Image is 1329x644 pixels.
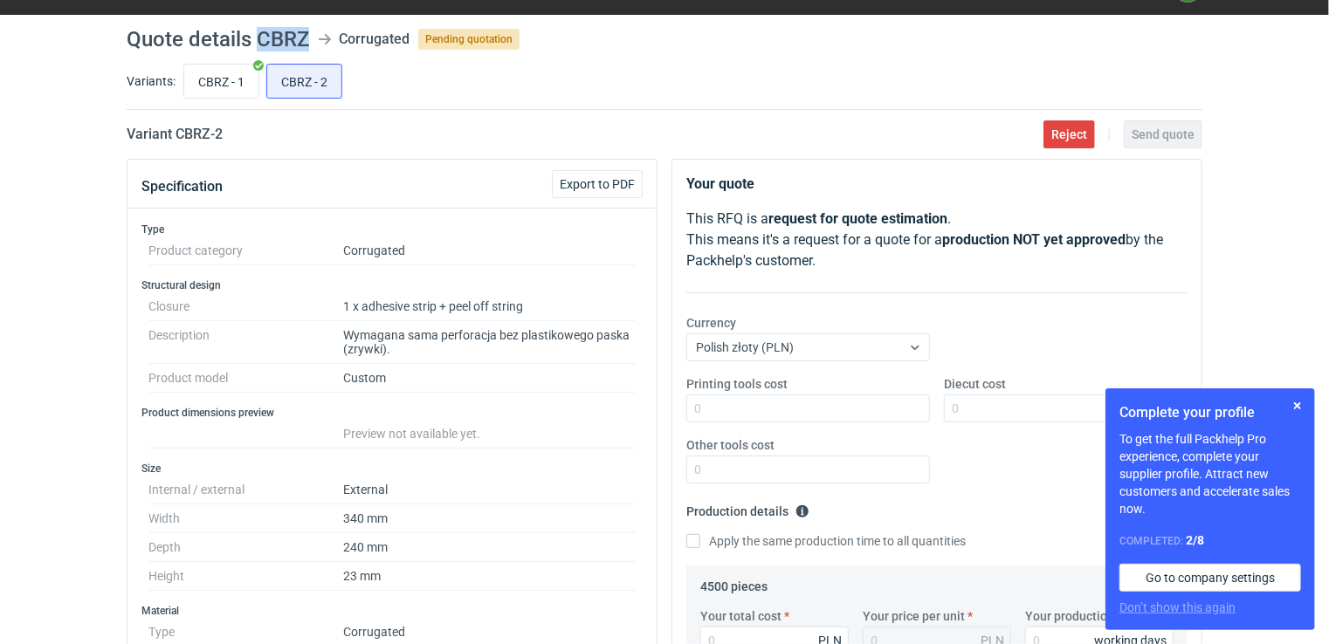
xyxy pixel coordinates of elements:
strong: production NOT yet approved [942,231,1126,248]
div: Corrugated [339,29,410,50]
span: Send quote [1132,128,1195,140]
button: Reject [1043,120,1095,148]
strong: request for quote estimation [768,210,947,227]
dd: 23 mm [343,562,636,591]
dd: 1 x adhesive strip + peel off string [343,292,636,321]
label: CBRZ - 2 [266,64,342,99]
label: Your total cost [700,607,782,625]
legend: Production details [686,497,809,518]
dd: Custom [343,364,636,393]
span: Preview not available yet. [343,427,480,441]
label: Printing tools cost [686,375,788,393]
button: Skip for now [1287,395,1308,416]
dd: Corrugated [343,236,636,265]
dd: External [343,476,636,504]
label: Other tools cost [686,436,775,454]
input: 0 [686,394,930,422]
dt: Height [148,562,343,591]
span: Pending quotation [418,29,520,50]
dd: 340 mm [343,504,636,533]
h2: Variant CBRZ - 2 [127,124,223,145]
dd: Wymagana sama perforacja bez plastikowego paska (zrywki). [343,321,636,364]
dt: Product model [148,364,343,393]
label: Diecut cost [944,375,1006,393]
h3: Structural design [141,278,643,292]
strong: 2 / 8 [1186,533,1204,547]
label: CBRZ - 1 [183,64,259,99]
dt: Depth [148,533,343,562]
h3: Material [141,604,643,618]
span: Export to PDF [560,178,635,190]
dt: Width [148,504,343,533]
label: Currency [686,314,736,332]
strong: Your quote [686,175,754,192]
p: This RFQ is a . This means it's a request for a quote for a by the Packhelp's customer. [686,209,1188,271]
dt: Product category [148,236,343,265]
h3: Product dimensions preview [141,406,643,420]
dt: Internal / external [148,476,343,504]
h3: Type [141,223,643,236]
span: Polish złoty (PLN) [696,340,794,354]
label: Your production time [1025,607,1142,625]
a: Go to company settings [1119,564,1301,592]
dt: Closure [148,292,343,321]
input: 0 [686,456,930,483]
button: Export to PDF [552,170,643,198]
label: Apply the same production time to all quantities [686,532,966,550]
button: Specification [141,166,223,208]
h1: Quote details CBRZ [127,29,309,50]
dd: 240 mm [343,533,636,562]
button: Send quote [1124,120,1202,148]
button: Don’t show this again [1119,599,1236,616]
dt: Description [148,321,343,364]
h1: Complete your profile [1119,402,1301,423]
div: Completed: [1119,531,1301,550]
input: 0 [944,394,1188,422]
label: Variants: [127,72,176,90]
label: Your price per unit [863,607,965,625]
legend: 4500 pieces [700,572,768,593]
p: To get the full Packhelp Pro experience, complete your supplier profile. Attract new customers an... [1119,430,1301,517]
h3: Size [141,462,643,476]
span: Reject [1051,128,1087,140]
